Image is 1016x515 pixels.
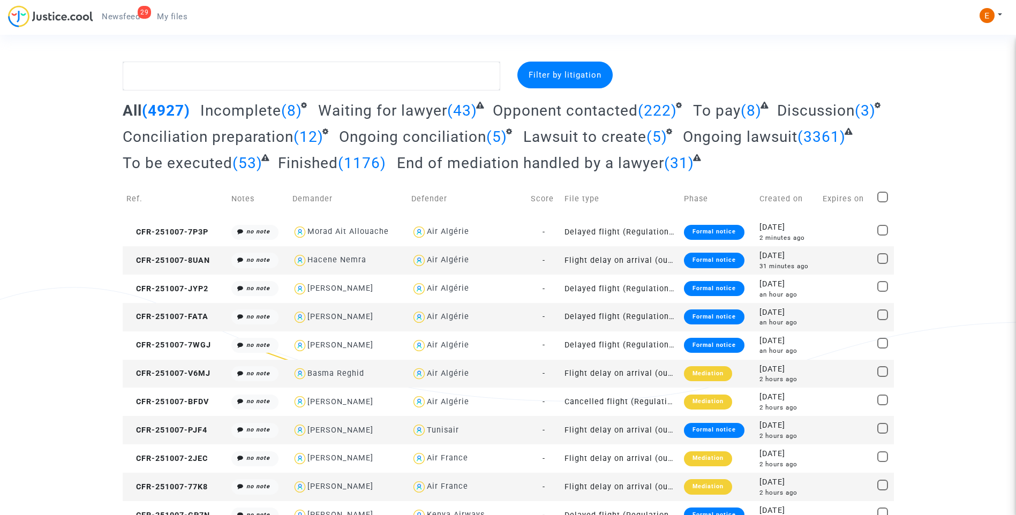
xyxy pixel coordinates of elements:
[684,338,744,353] div: Formal notice
[980,8,995,23] img: ACg8ocIeiFvHKe4dA5oeRFd_CiCnuxWUEc1A2wYhRJE3TTWt=s96-c
[561,388,680,416] td: Cancelled flight (Regulation EC 261/2004)
[339,128,486,146] span: Ongoing conciliation
[307,453,373,463] div: [PERSON_NAME]
[246,256,270,263] i: no note
[646,128,667,146] span: (5)
[200,102,281,119] span: Incomplete
[561,303,680,331] td: Delayed flight (Regulation EC 261/2004)
[427,369,469,378] div: Air Algérie
[759,290,815,299] div: an hour ago
[123,102,142,119] span: All
[427,227,469,236] div: Air Algérie
[561,416,680,444] td: Flight delay on arrival (outside of EU - Montreal Convention)
[759,307,815,319] div: [DATE]
[411,366,427,382] img: icon-user.svg
[411,479,427,495] img: icon-user.svg
[142,102,190,119] span: (4927)
[411,422,427,438] img: icon-user.svg
[411,309,427,325] img: icon-user.svg
[759,363,815,375] div: [DATE]
[126,256,210,265] span: CFR-251007-8UAN
[292,394,308,410] img: icon-user.svg
[529,70,601,80] span: Filter by litigation
[427,284,469,293] div: Air Algérie
[126,369,210,378] span: CFR-251007-V6MJ
[561,246,680,275] td: Flight delay on arrival (outside of EU - Montreal Convention)
[126,426,207,435] span: CFR-251007-PJF4
[307,312,373,321] div: [PERSON_NAME]
[293,128,323,146] span: (12)
[123,128,293,146] span: Conciliation preparation
[561,218,680,246] td: Delayed flight (Regulation EC 261/2004)
[684,281,744,296] div: Formal notice
[759,448,815,460] div: [DATE]
[638,102,677,119] span: (222)
[246,285,270,292] i: no note
[126,482,208,491] span: CFR-251007-77K8
[759,222,815,233] div: [DATE]
[759,375,815,384] div: 2 hours ago
[278,154,338,172] span: Finished
[543,426,545,435] span: -
[427,255,469,264] div: Air Algérie
[427,340,469,350] div: Air Algérie
[292,451,308,466] img: icon-user.svg
[543,284,545,293] span: -
[292,309,308,325] img: icon-user.svg
[759,460,815,469] div: 2 hours ago
[797,128,846,146] span: (3361)
[307,227,389,236] div: Morad Ait Allouache
[307,340,373,350] div: [PERSON_NAME]
[123,154,232,172] span: To be executed
[543,397,545,406] span: -
[756,180,819,218] td: Created on
[292,224,308,240] img: icon-user.svg
[684,423,744,438] div: Formal notice
[411,338,427,353] img: icon-user.svg
[126,284,208,293] span: CFR-251007-JYP2
[338,154,386,172] span: (1176)
[561,275,680,303] td: Delayed flight (Regulation EC 261/2004)
[246,228,270,235] i: no note
[741,102,762,119] span: (8)
[307,426,373,435] div: [PERSON_NAME]
[527,180,561,218] td: Score
[664,154,694,172] span: (31)
[427,397,469,406] div: Air Algérie
[819,180,873,218] td: Expires on
[759,476,815,488] div: [DATE]
[543,340,545,350] span: -
[228,180,288,218] td: Notes
[307,255,366,264] div: Hacene Nemra
[759,346,815,355] div: an hour ago
[684,309,744,324] div: Formal notice
[561,444,680,473] td: Flight delay on arrival (outside of EU - Montreal Convention)
[411,253,427,268] img: icon-user.svg
[148,9,196,25] a: My files
[680,180,756,218] td: Phase
[427,312,469,321] div: Air Algérie
[543,228,545,237] span: -
[126,340,211,350] span: CFR-251007-7WGJ
[307,284,373,293] div: [PERSON_NAME]
[759,262,815,271] div: 31 minutes ago
[408,180,527,218] td: Defender
[543,369,545,378] span: -
[759,420,815,431] div: [DATE]
[759,250,815,262] div: [DATE]
[684,451,732,466] div: Mediation
[292,422,308,438] img: icon-user.svg
[543,256,545,265] span: -
[246,455,270,461] i: no note
[486,128,507,146] span: (5)
[759,335,815,347] div: [DATE]
[759,431,815,441] div: 2 hours ago
[855,102,876,119] span: (3)
[777,102,855,119] span: Discussion
[427,453,468,463] div: Air France
[427,426,459,435] div: Tunisair
[684,225,744,240] div: Formal notice
[292,281,308,297] img: icon-user.svg
[411,224,427,240] img: icon-user.svg
[684,253,744,268] div: Formal notice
